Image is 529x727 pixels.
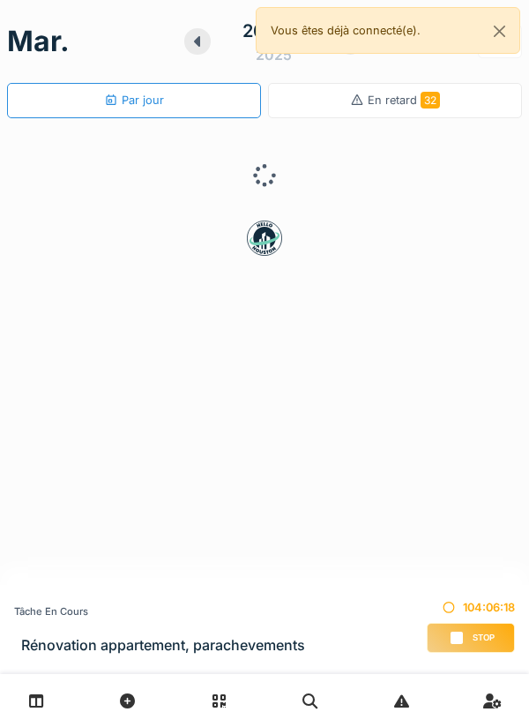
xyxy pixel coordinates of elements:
[242,18,306,44] div: 26 août
[14,604,305,619] div: Tâche en cours
[256,7,520,54] div: Vous êtes déjà connecté(e).
[473,632,495,644] span: Stop
[104,92,164,109] div: Par jour
[21,637,305,654] h3: Rénovation appartement, parachevements
[368,94,440,107] span: En retard
[427,599,515,616] div: 104:06:18
[247,221,282,256] img: badge-BVDL4wpA.svg
[421,92,440,109] span: 32
[256,44,292,65] div: 2025
[480,8,519,55] button: Close
[7,25,70,58] h1: mar.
